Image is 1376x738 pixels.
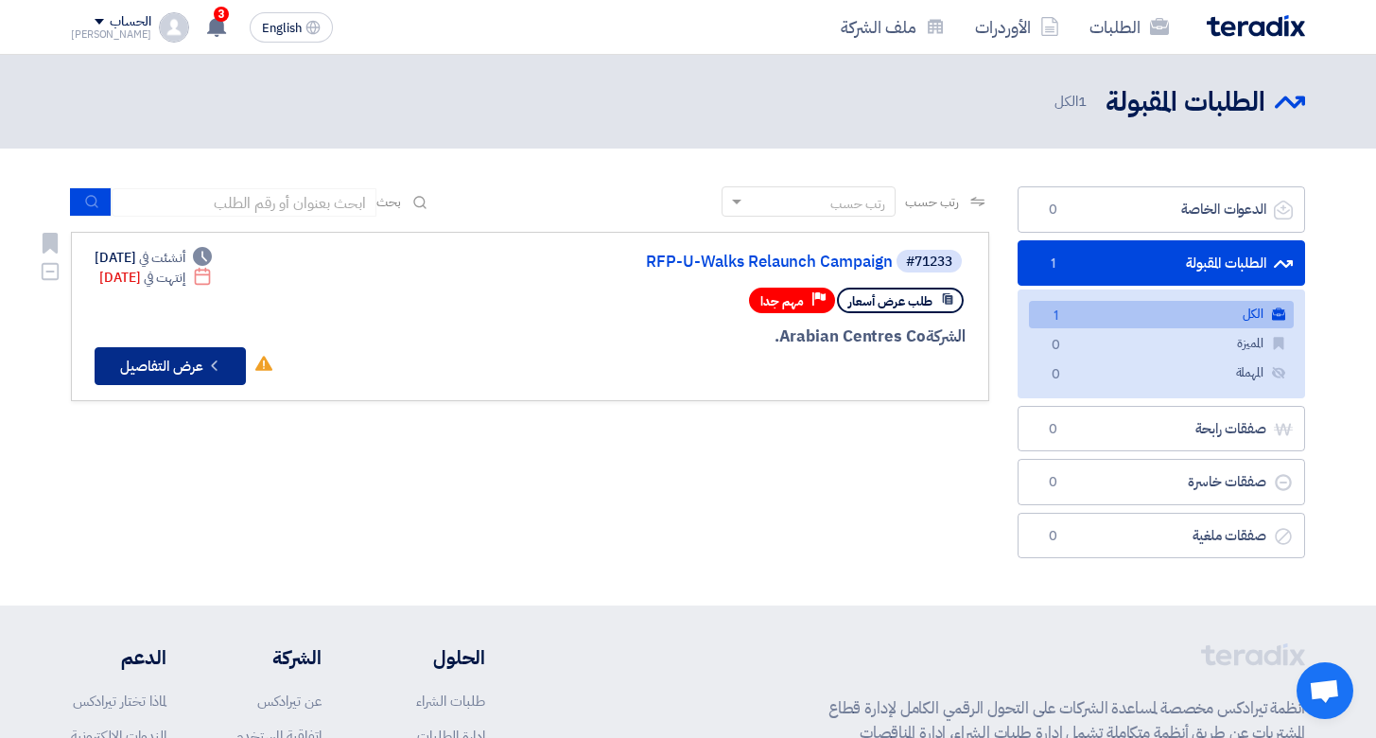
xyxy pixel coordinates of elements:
[139,248,184,268] span: أنشئت في
[71,29,151,40] div: [PERSON_NAME]
[511,325,966,349] div: Arabian Centres Co.
[1074,5,1184,49] a: الطلبات
[378,643,485,672] li: الحلول
[1106,84,1265,121] h2: الطلبات المقبولة
[1029,330,1294,358] a: المميزة
[159,12,189,43] img: profile_test.png
[1018,186,1305,233] a: الدعوات الخاصة0
[760,292,804,310] span: مهم جدا
[250,12,333,43] button: English
[1018,406,1305,452] a: صفقات رابحة0
[1041,201,1064,220] span: 0
[112,188,376,217] input: ابحث بعنوان أو رقم الطلب
[99,268,212,288] div: [DATE]
[960,5,1074,49] a: الأوردرات
[262,22,302,35] span: English
[73,691,166,712] a: لماذا تختار تيرادكس
[830,194,885,214] div: رتب حسب
[1078,91,1087,112] span: 1
[95,347,246,385] button: عرض التفاصيل
[1054,91,1090,113] span: الكل
[926,325,967,348] span: الشركة
[906,255,952,269] div: #71233
[848,292,932,310] span: طلب عرض أسعار
[826,5,960,49] a: ملف الشركة
[1041,473,1064,492] span: 0
[223,643,322,672] li: الشركة
[71,643,166,672] li: الدعم
[257,691,322,712] a: عن تيرادكس
[1041,420,1064,439] span: 0
[1041,527,1064,546] span: 0
[416,691,485,712] a: طلبات الشراء
[905,192,959,212] span: رتب حسب
[1041,255,1064,273] span: 1
[95,248,212,268] div: [DATE]
[1029,301,1294,328] a: الكل
[1029,360,1294,387] a: المهملة
[214,7,229,22] span: 3
[1018,240,1305,287] a: الطلبات المقبولة1
[1044,365,1067,385] span: 0
[1207,15,1305,37] img: Teradix logo
[1044,307,1067,326] span: 1
[1044,336,1067,356] span: 0
[1297,662,1353,719] div: Open chat
[144,268,184,288] span: إنتهت في
[376,192,401,212] span: بحث
[514,254,893,271] a: RFP-U-Walks Relaunch Campaign
[110,14,150,30] div: الحساب
[1018,459,1305,505] a: صفقات خاسرة0
[1018,513,1305,559] a: صفقات ملغية0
